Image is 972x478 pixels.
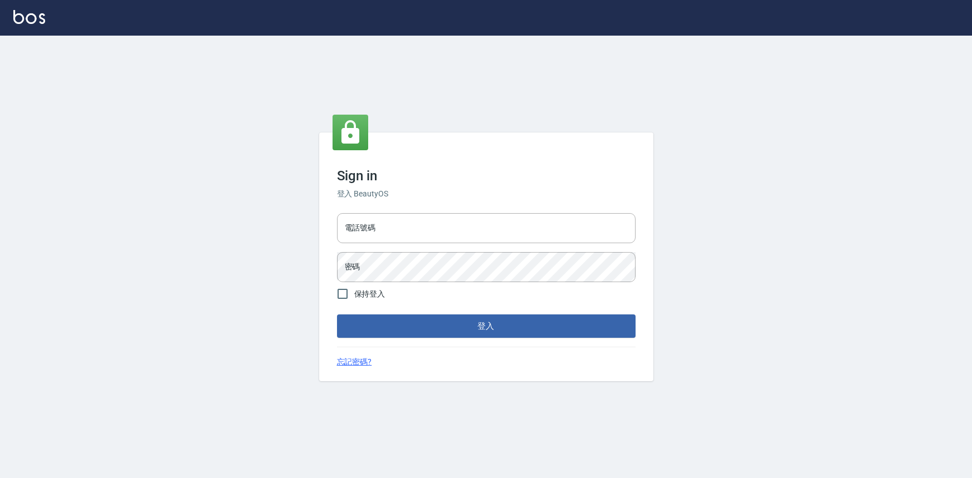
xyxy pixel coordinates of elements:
h3: Sign in [337,168,636,184]
span: 保持登入 [354,288,385,300]
a: 忘記密碼? [337,356,372,368]
button: 登入 [337,314,636,338]
img: Logo [13,10,45,24]
h6: 登入 BeautyOS [337,188,636,200]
